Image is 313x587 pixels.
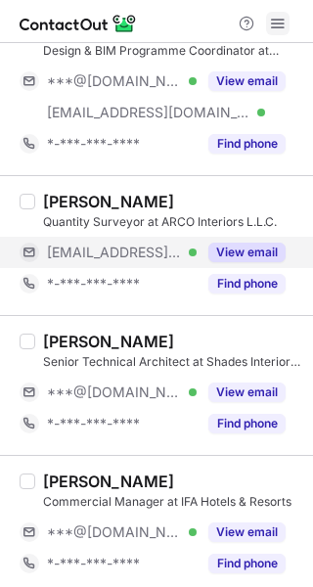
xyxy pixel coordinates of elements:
[208,134,286,154] button: Reveal Button
[43,42,301,60] div: Design & BIM Programme Coordinator at ARCO Interiors L.L.C.
[47,384,182,401] span: ***@[DOMAIN_NAME]
[43,213,301,231] div: Quantity Surveyor at ARCO Interiors L.L.C.
[208,554,286,573] button: Reveal Button
[20,12,137,35] img: ContactOut v5.3.10
[208,414,286,433] button: Reveal Button
[43,192,174,211] div: [PERSON_NAME]
[47,523,182,541] span: ***@[DOMAIN_NAME]
[208,522,286,542] button: Reveal Button
[208,71,286,91] button: Reveal Button
[43,472,174,491] div: [PERSON_NAME]
[208,243,286,262] button: Reveal Button
[208,383,286,402] button: Reveal Button
[47,72,182,90] span: ***@[DOMAIN_NAME]
[43,332,174,351] div: [PERSON_NAME]
[43,493,301,511] div: Commercial Manager at IFA Hotels & Resorts
[43,353,301,371] div: Senior Technical Architect at Shades Interiors LLC
[208,274,286,293] button: Reveal Button
[47,244,182,261] span: [EMAIL_ADDRESS][DOMAIN_NAME]
[47,104,250,121] span: [EMAIL_ADDRESS][DOMAIN_NAME]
